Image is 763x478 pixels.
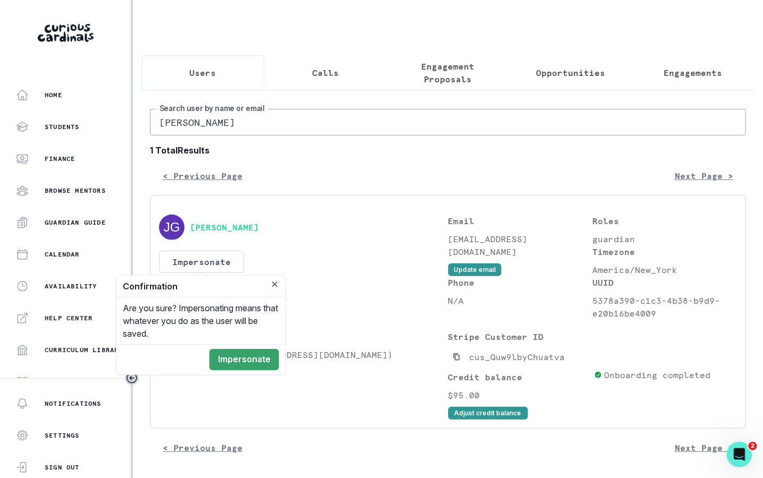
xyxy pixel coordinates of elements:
p: Users [189,66,216,79]
p: Sign Out [45,463,80,472]
p: Mentor Handbook [45,378,110,386]
b: 1 Total Results [150,144,746,157]
button: Close [269,278,281,291]
p: Help Center [45,314,93,322]
p: Notifications [45,399,102,408]
button: Adjust credit balance [448,407,528,420]
p: Stripe Customer ID [448,330,590,343]
img: svg [159,215,185,240]
p: Credit balance [448,371,590,383]
p: Finance [45,155,75,163]
p: guardian [592,233,737,245]
p: America/New_York [592,263,737,276]
p: N/A [448,294,593,307]
button: Next Page > [662,437,746,458]
button: Update email [448,263,501,276]
p: Engagement Proposals [396,60,500,86]
button: Impersonate [209,349,279,370]
p: Availability [45,282,97,291]
p: Onboarding completed [604,369,710,381]
p: Students [159,330,448,343]
p: Timezone [592,245,737,258]
p: Home [45,91,62,99]
p: Phone [448,276,593,289]
button: < Previous Page [150,165,255,186]
p: Calendar [45,250,80,259]
p: $95.00 [448,389,590,402]
button: [PERSON_NAME] [190,222,259,233]
button: Impersonate [159,251,244,273]
p: Email [448,215,593,227]
p: Engagements [664,66,723,79]
p: Students [45,123,80,131]
p: Guardian Guide [45,218,106,227]
p: Curriculum Library [45,346,123,354]
span: 2 [749,442,757,450]
p: Calls [312,66,339,79]
button: Toggle sidebar [125,371,139,385]
p: Settings [45,431,80,440]
button: < Previous Page [150,437,255,458]
header: Confirmation [116,276,286,297]
p: Opportunities [536,66,605,79]
p: 5378a390-c1c3-4b38-b9d9-e20b16be4009 [592,294,737,320]
p: UUID [592,276,737,289]
p: Roles [592,215,737,227]
img: Curious Cardinals Logo [38,24,94,42]
p: [EMAIL_ADDRESS][DOMAIN_NAME] [448,233,593,258]
button: Next Page > [662,165,746,186]
p: cus_Quw9lbyChuatva [469,351,565,363]
div: Are you sure? Impersonating means that whatever you do as the user will be saved. [116,297,286,344]
iframe: Intercom live chat [727,442,752,467]
p: Browse Mentors [45,186,106,195]
button: Copied to clipboard [448,348,465,365]
p: [PERSON_NAME] ([EMAIL_ADDRESS][DOMAIN_NAME]) [159,348,448,361]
